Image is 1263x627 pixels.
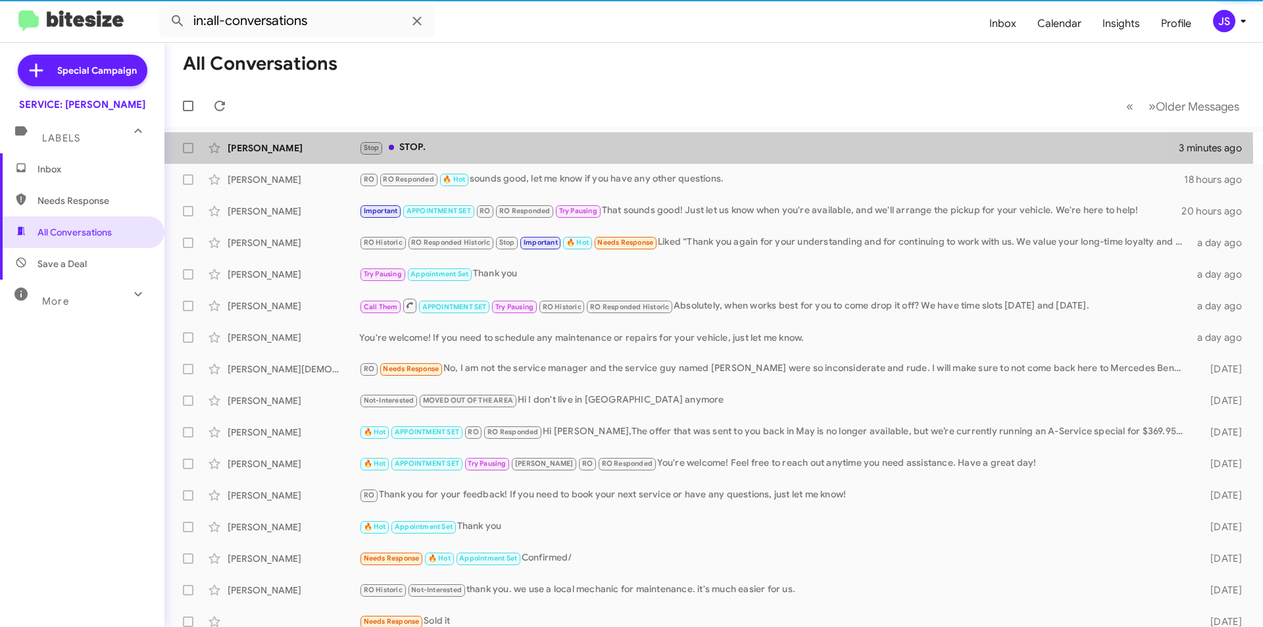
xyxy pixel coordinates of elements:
[524,238,558,247] span: Important
[228,489,359,502] div: [PERSON_NAME]
[1184,173,1252,186] div: 18 hours ago
[487,428,538,436] span: RO Responded
[1092,5,1151,43] a: Insights
[359,424,1189,439] div: Hi [PERSON_NAME],The offer that was sent to you back in May is no longer available, but we’re cur...
[395,459,459,468] span: APPOINTMENT SET
[566,238,589,247] span: 🔥 Hot
[159,5,435,37] input: Search
[1189,331,1252,344] div: a day ago
[228,457,359,470] div: [PERSON_NAME]
[364,303,398,311] span: Call Them
[228,268,359,281] div: [PERSON_NAME]
[423,396,513,405] span: MOVED OUT OF THE AREA
[359,519,1189,534] div: Thank you
[183,53,337,74] h1: All Conversations
[1189,299,1252,313] div: a day ago
[228,299,359,313] div: [PERSON_NAME]
[1189,552,1252,565] div: [DATE]
[428,554,451,563] span: 🔥 Hot
[228,205,359,218] div: [PERSON_NAME]
[499,207,550,215] span: RO Responded
[359,203,1181,218] div: That sounds good! Just let us know when you're available, and we'll arrange the pickup for your v...
[359,235,1189,250] div: Liked “Thank you again for your understanding and for continuing to work with us. We value your l...
[228,331,359,344] div: [PERSON_NAME]
[57,64,137,77] span: Special Campaign
[364,270,402,278] span: Try Pausing
[543,303,582,311] span: RO Historic
[359,266,1189,282] div: Thank you
[359,361,1189,376] div: No, I am not the service manager and the service guy named [PERSON_NAME] were so inconsiderate an...
[1126,98,1133,114] span: «
[597,238,653,247] span: Needs Response
[1181,205,1252,218] div: 20 hours ago
[1189,268,1252,281] div: a day ago
[582,459,593,468] span: RO
[42,132,80,144] span: Labels
[1189,489,1252,502] div: [DATE]
[228,552,359,565] div: [PERSON_NAME]
[364,207,398,215] span: Important
[468,428,478,436] span: RO
[1118,93,1141,120] button: Previous
[359,582,1189,597] div: thank you. we use a local mechanic for maintenance. it's much easier for us.
[359,140,1179,155] div: STOP.
[37,226,112,239] span: All Conversations
[228,236,359,249] div: [PERSON_NAME]
[228,173,359,186] div: [PERSON_NAME]
[515,459,574,468] span: [PERSON_NAME]
[364,617,420,626] span: Needs Response
[359,456,1189,471] div: You're welcome! Feel free to reach out anytime you need assistance. Have a great day!
[495,303,533,311] span: Try Pausing
[37,163,149,176] span: Inbox
[1202,10,1249,32] button: JS
[1141,93,1247,120] button: Next
[383,364,439,373] span: Needs Response
[364,364,374,373] span: RO
[459,554,517,563] span: Appointment Set
[559,207,597,215] span: Try Pausing
[228,141,359,155] div: [PERSON_NAME]
[1027,5,1092,43] span: Calendar
[410,270,468,278] span: Appointment Set
[228,584,359,597] div: [PERSON_NAME]
[359,331,1189,344] div: You're welcome! If you need to schedule any maintenance or repairs for your vehicle, just let me ...
[1119,93,1247,120] nav: Page navigation example
[228,426,359,439] div: [PERSON_NAME]
[364,586,403,594] span: RO Historic
[1189,236,1252,249] div: a day ago
[364,459,386,468] span: 🔥 Hot
[359,393,1189,408] div: Hi I don't live in [GEOGRAPHIC_DATA] anymore
[422,303,487,311] span: APPOINTMENT SET
[364,396,414,405] span: Not-Interested
[364,143,380,152] span: Stop
[359,297,1189,314] div: Absolutely, when works best for you to come drop it off? We have time slots [DATE] and [DATE].
[19,98,145,111] div: SERVICE: [PERSON_NAME]
[1189,457,1252,470] div: [DATE]
[602,459,653,468] span: RO Responded
[1156,99,1239,114] span: Older Messages
[395,522,453,531] span: Appointment Set
[364,491,374,499] span: RO
[1151,5,1202,43] a: Profile
[979,5,1027,43] span: Inbox
[1213,10,1235,32] div: JS
[228,394,359,407] div: [PERSON_NAME]
[411,238,490,247] span: RO Responded Historic
[364,175,374,184] span: RO
[359,488,1189,503] div: Thank you for your feedback! If you need to book your next service or have any questions, just le...
[364,238,403,247] span: RO Historic
[228,363,359,376] div: [PERSON_NAME][DEMOGRAPHIC_DATA]
[1179,141,1252,155] div: 3 minutes ago
[364,522,386,531] span: 🔥 Hot
[359,551,1189,566] div: Confirmed/
[359,172,1184,187] div: sounds good, let me know if you have any other questions.
[1189,426,1252,439] div: [DATE]
[18,55,147,86] a: Special Campaign
[1189,394,1252,407] div: [DATE]
[364,428,386,436] span: 🔥 Hot
[37,257,87,270] span: Save a Deal
[468,459,506,468] span: Try Pausing
[480,207,490,215] span: RO
[590,303,669,311] span: RO Responded Historic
